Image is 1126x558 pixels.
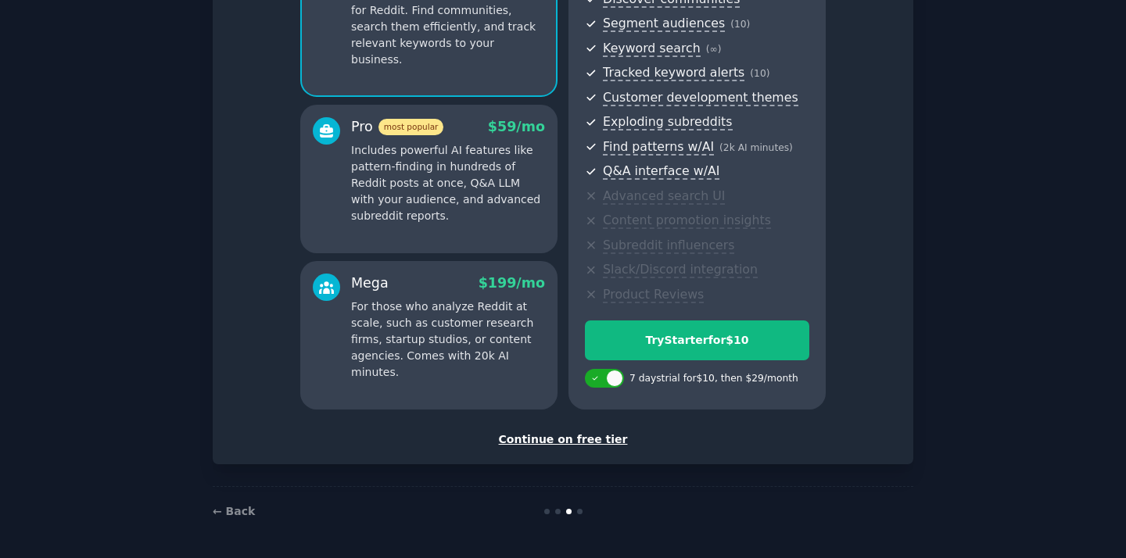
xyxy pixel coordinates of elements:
[586,332,809,349] div: Try Starter for $10
[229,431,897,448] div: Continue on free tier
[603,65,744,81] span: Tracked keyword alerts
[488,119,545,134] span: $ 59 /mo
[706,44,722,55] span: ( ∞ )
[603,114,732,131] span: Exploding subreddits
[603,238,734,254] span: Subreddit influencers
[719,142,793,153] span: ( 2k AI minutes )
[603,16,725,32] span: Segment audiences
[730,19,750,30] span: ( 10 )
[351,299,545,381] p: For those who analyze Reddit at scale, such as customer research firms, startup studios, or conte...
[603,41,701,57] span: Keyword search
[378,119,444,135] span: most popular
[585,320,809,360] button: TryStarterfor$10
[603,287,704,303] span: Product Reviews
[213,505,255,517] a: ← Back
[603,139,714,156] span: Find patterns w/AI
[603,213,771,229] span: Content promotion insights
[603,188,725,205] span: Advanced search UI
[351,274,389,293] div: Mega
[351,142,545,224] p: Includes powerful AI features like pattern-finding in hundreds of Reddit posts at once, Q&A LLM w...
[603,262,758,278] span: Slack/Discord integration
[750,68,769,79] span: ( 10 )
[603,90,798,106] span: Customer development themes
[351,117,443,137] div: Pro
[479,275,545,291] span: $ 199 /mo
[629,372,798,386] div: 7 days trial for $10 , then $ 29 /month
[603,163,719,180] span: Q&A interface w/AI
